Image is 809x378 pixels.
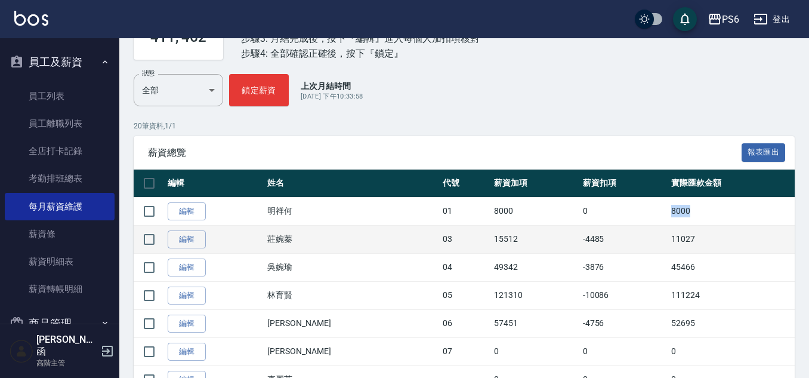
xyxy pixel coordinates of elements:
a: 編輯 [168,315,206,333]
img: Logo [14,11,48,26]
th: 實際匯款金額 [668,170,795,198]
img: Person [10,339,33,363]
a: 編輯 [168,231,206,249]
a: 考勤排班總表 [5,165,115,192]
td: 0 [491,337,580,365]
a: 薪資條 [5,220,115,248]
td: 15512 [491,225,580,253]
td: 45466 [668,253,795,281]
p: 高階主管 [36,358,97,368]
td: 04 [440,253,491,281]
td: 0 [668,337,795,365]
td: 莊婉蓁 [264,225,440,253]
button: save [673,7,697,31]
p: 上次月結時間 [301,80,363,92]
a: 全店打卡記錄 [5,137,115,165]
th: 薪資扣項 [580,170,669,198]
button: 鎖定薪資 [229,74,289,106]
h5: [PERSON_NAME]函 [36,334,97,358]
button: 登出 [749,8,795,30]
td: 11027 [668,225,795,253]
th: 姓名 [264,170,440,198]
button: 商品管理 [5,308,115,339]
p: 20 筆資料, 1 / 1 [134,121,795,131]
th: 編輯 [165,170,264,198]
div: PS6 [722,12,739,27]
span: 薪資總覽 [148,147,742,159]
span: [DATE] 下午10:33:58 [301,93,363,100]
a: 報表匯出 [742,146,786,158]
td: 8000 [668,197,795,225]
td: 吳婉瑜 [264,253,440,281]
a: 員工列表 [5,82,115,110]
td: 52695 [668,309,795,337]
a: 編輯 [168,202,206,221]
div: 步驟4: 全部確認正確後，按下『鎖定』 [241,46,480,61]
td: 0 [580,197,669,225]
label: 狀態 [142,69,155,78]
td: 06 [440,309,491,337]
td: 林育賢 [264,281,440,309]
th: 薪資加項 [491,170,580,198]
td: [PERSON_NAME] [264,309,440,337]
td: 07 [440,337,491,365]
button: 報表匯出 [742,143,786,162]
a: 每月薪資維護 [5,193,115,220]
td: 05 [440,281,491,309]
td: 明祥何 [264,197,440,225]
a: 薪資明細表 [5,248,115,275]
a: 編輯 [168,259,206,277]
td: 03 [440,225,491,253]
td: 57451 [491,309,580,337]
button: 員工及薪資 [5,47,115,78]
th: 代號 [440,170,491,198]
div: 全部 [134,74,223,106]
td: 49342 [491,253,580,281]
a: 薪資轉帳明細 [5,275,115,303]
div: 步驟3: 月結完成後，按下『編輯』進入每個人加扣項核對 [241,31,480,46]
a: 編輯 [168,287,206,305]
a: 編輯 [168,343,206,361]
td: -4756 [580,309,669,337]
td: 01 [440,197,491,225]
td: 121310 [491,281,580,309]
td: 111224 [668,281,795,309]
td: 0 [580,337,669,365]
td: -10086 [580,281,669,309]
button: PS6 [703,7,744,32]
td: -3876 [580,253,669,281]
td: -4485 [580,225,669,253]
td: [PERSON_NAME] [264,337,440,365]
a: 員工離職列表 [5,110,115,137]
td: 8000 [491,197,580,225]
